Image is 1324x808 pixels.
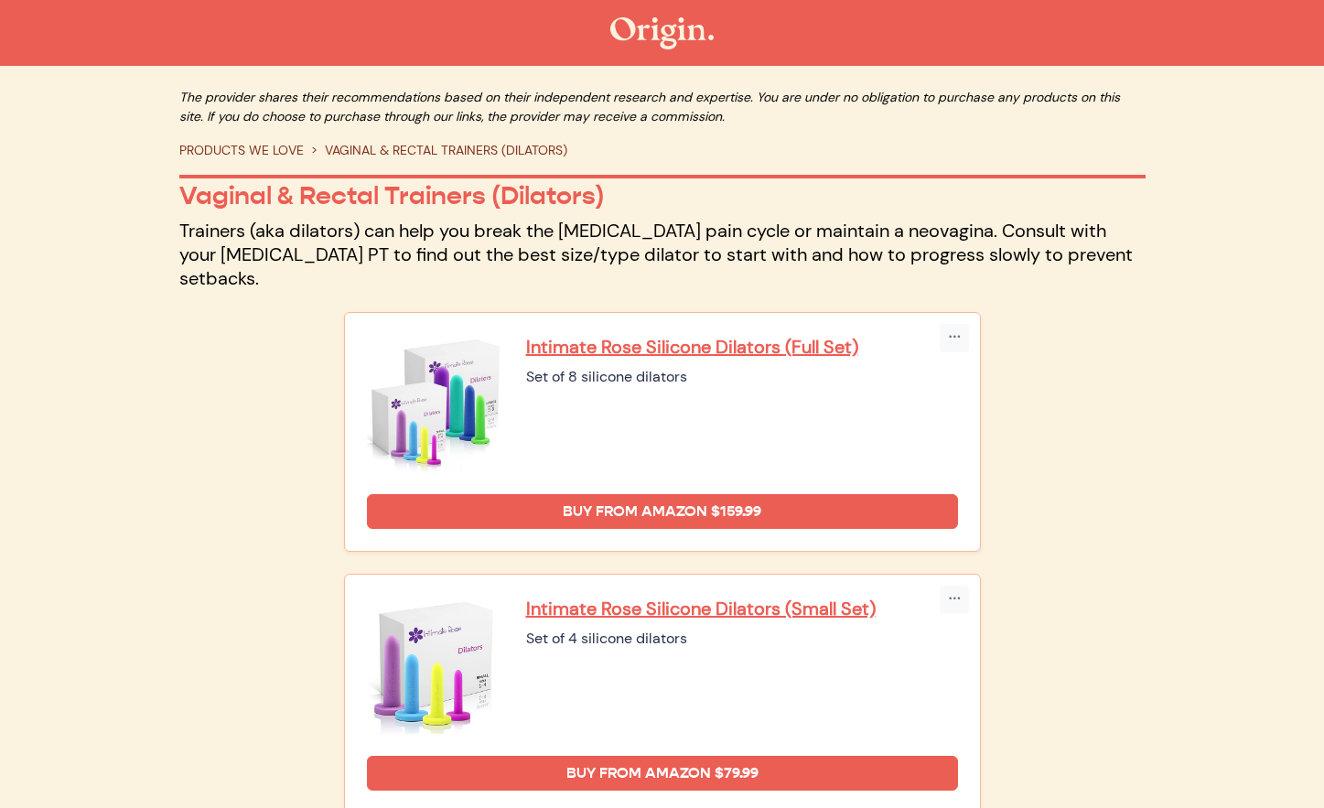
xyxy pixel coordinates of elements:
[367,494,958,529] a: Buy from Amazon $159.99
[526,628,958,650] div: Set of 4 silicone dilators
[367,597,504,734] img: Intimate Rose Silicone Dilators (Small Set)
[179,88,1146,126] p: The provider shares their recommendations based on their independent research and expertise. You ...
[179,219,1146,290] p: Trainers (aka dilators) can help you break the [MEDICAL_DATA] pain cycle or maintain a neovagina....
[304,141,567,160] li: VAGINAL & RECTAL TRAINERS (DILATORS)
[179,180,1146,211] p: Vaginal & Rectal Trainers (Dilators)
[526,597,958,620] a: Intimate Rose Silicone Dilators (Small Set)
[610,17,714,49] img: The Origin Shop
[179,142,304,158] a: PRODUCTS WE LOVE
[526,366,958,388] div: Set of 8 silicone dilators
[367,335,504,472] img: Intimate Rose Silicone Dilators (Full Set)
[526,335,958,359] a: Intimate Rose Silicone Dilators (Full Set)
[367,756,958,791] a: Buy from Amazon $79.99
